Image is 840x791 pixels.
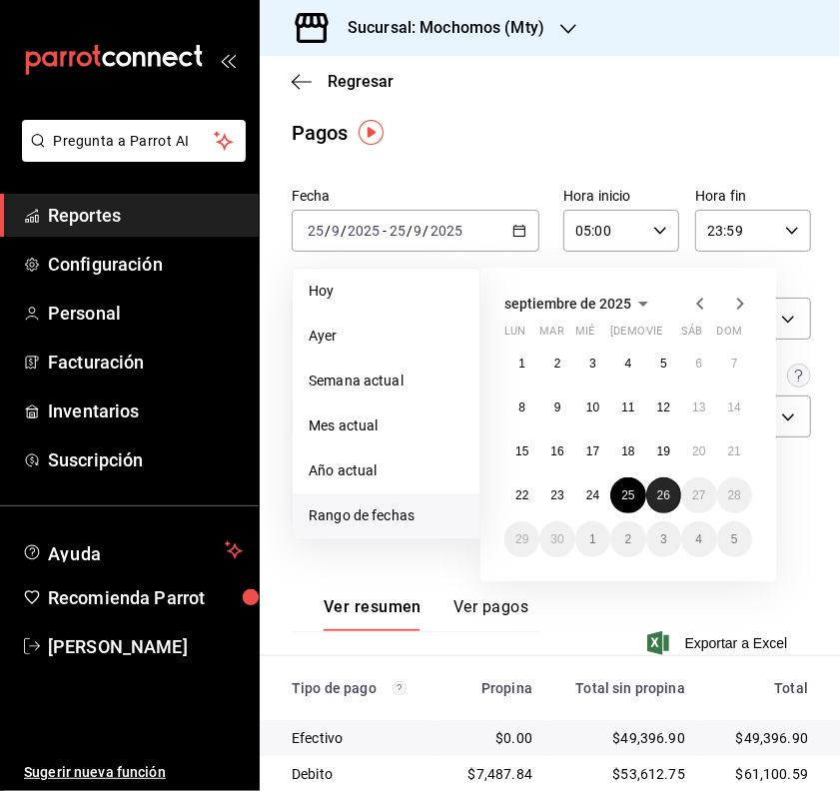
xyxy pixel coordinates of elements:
abbr: 2 de septiembre de 2025 [554,357,561,371]
span: Exportar a Excel [651,631,788,655]
span: Recomienda Parrot [48,584,243,611]
button: 5 de septiembre de 2025 [646,346,681,382]
span: Regresar [328,72,394,91]
span: Sugerir nueva función [24,762,243,783]
span: / [423,223,429,239]
button: septiembre de 2025 [504,292,655,316]
button: 12 de septiembre de 2025 [646,390,681,425]
abbr: 1 de octubre de 2025 [589,532,596,546]
abbr: lunes [504,325,525,346]
abbr: 30 de septiembre de 2025 [550,532,563,546]
button: Pregunta a Parrot AI [22,120,246,162]
abbr: 29 de septiembre de 2025 [515,532,528,546]
button: 30 de septiembre de 2025 [539,521,574,557]
div: $49,396.90 [717,728,808,748]
img: Tooltip marker [359,120,384,145]
button: 5 de octubre de 2025 [717,521,752,557]
abbr: 9 de septiembre de 2025 [554,400,561,414]
div: Pagos [292,118,349,148]
button: 8 de septiembre de 2025 [504,390,539,425]
abbr: 5 de octubre de 2025 [731,532,738,546]
button: 11 de septiembre de 2025 [610,390,645,425]
button: 24 de septiembre de 2025 [575,477,610,513]
button: 27 de septiembre de 2025 [681,477,716,513]
span: Rango de fechas [309,505,463,526]
span: Semana actual [309,371,463,392]
button: Ver pagos [453,597,528,631]
button: 17 de septiembre de 2025 [575,433,610,469]
button: 18 de septiembre de 2025 [610,433,645,469]
abbr: 6 de septiembre de 2025 [695,357,702,371]
abbr: 3 de octubre de 2025 [660,532,667,546]
button: 1 de octubre de 2025 [575,521,610,557]
div: $61,100.59 [717,764,808,784]
button: 10 de septiembre de 2025 [575,390,610,425]
abbr: sábado [681,325,702,346]
abbr: 19 de septiembre de 2025 [657,444,670,458]
button: 3 de octubre de 2025 [646,521,681,557]
abbr: 12 de septiembre de 2025 [657,400,670,414]
button: 13 de septiembre de 2025 [681,390,716,425]
div: $0.00 [451,728,532,748]
span: Reportes [48,202,243,229]
div: Total sin propina [564,680,685,696]
button: 23 de septiembre de 2025 [539,477,574,513]
button: 16 de septiembre de 2025 [539,433,574,469]
input: ---- [429,223,463,239]
input: ---- [347,223,381,239]
abbr: martes [539,325,563,346]
abbr: 5 de septiembre de 2025 [660,357,667,371]
div: Efectivo [292,728,420,748]
button: 1 de septiembre de 2025 [504,346,539,382]
button: 15 de septiembre de 2025 [504,433,539,469]
span: / [341,223,347,239]
svg: Los pagos realizados con Pay y otras terminales son montos brutos. [393,681,407,695]
abbr: 20 de septiembre de 2025 [692,444,705,458]
span: - [383,223,387,239]
abbr: 14 de septiembre de 2025 [728,400,741,414]
button: 4 de septiembre de 2025 [610,346,645,382]
abbr: 7 de septiembre de 2025 [731,357,738,371]
button: 25 de septiembre de 2025 [610,477,645,513]
span: Facturación [48,349,243,376]
abbr: 16 de septiembre de 2025 [550,444,563,458]
abbr: 10 de septiembre de 2025 [586,400,599,414]
span: / [407,223,413,239]
span: septiembre de 2025 [504,296,631,312]
abbr: 4 de septiembre de 2025 [625,357,632,371]
abbr: 2 de octubre de 2025 [625,532,632,546]
span: Año actual [309,460,463,481]
button: 7 de septiembre de 2025 [717,346,752,382]
button: 9 de septiembre de 2025 [539,390,574,425]
div: $49,396.90 [564,728,685,748]
abbr: 23 de septiembre de 2025 [550,488,563,502]
span: Inventarios [48,397,243,424]
abbr: 18 de septiembre de 2025 [621,444,634,458]
abbr: 28 de septiembre de 2025 [728,488,741,502]
button: 19 de septiembre de 2025 [646,433,681,469]
span: [PERSON_NAME] [48,633,243,660]
button: 2 de octubre de 2025 [610,521,645,557]
div: $53,612.75 [564,764,685,784]
label: Hora inicio [563,190,679,204]
div: navigation tabs [324,597,528,631]
div: Debito [292,764,420,784]
abbr: 1 de septiembre de 2025 [518,357,525,371]
abbr: 22 de septiembre de 2025 [515,488,528,502]
input: -- [307,223,325,239]
button: Regresar [292,72,394,91]
span: / [325,223,331,239]
label: Hora fin [695,190,811,204]
button: open_drawer_menu [220,52,236,68]
button: 20 de septiembre de 2025 [681,433,716,469]
abbr: 21 de septiembre de 2025 [728,444,741,458]
button: 29 de septiembre de 2025 [504,521,539,557]
input: -- [331,223,341,239]
div: Total [717,680,808,696]
button: 6 de septiembre de 2025 [681,346,716,382]
h3: Sucursal: Mochomos (Mty) [332,16,544,40]
span: Suscripción [48,446,243,473]
span: Personal [48,300,243,327]
button: 22 de septiembre de 2025 [504,477,539,513]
